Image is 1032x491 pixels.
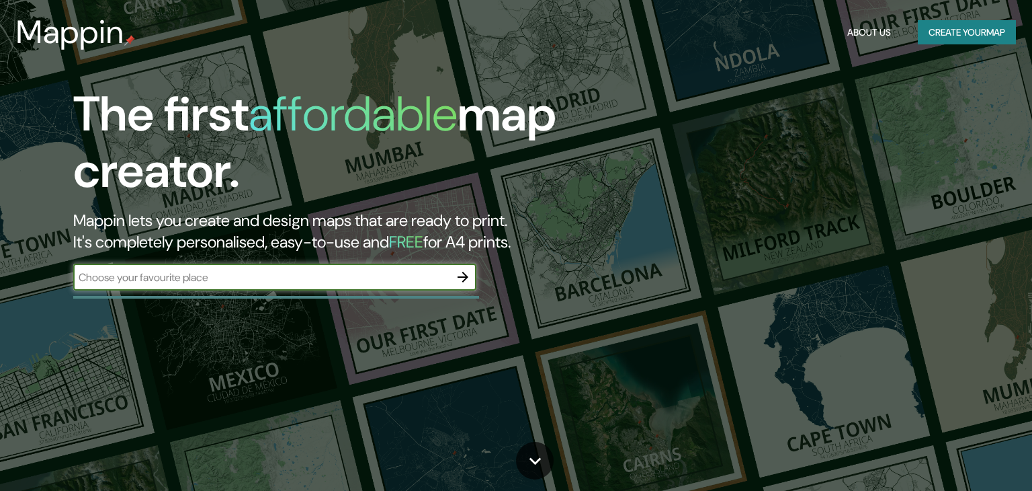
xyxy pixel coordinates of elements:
[73,270,449,285] input: Choose your favourite place
[918,20,1016,45] button: Create yourmap
[124,35,135,46] img: mappin-pin
[842,20,896,45] button: About Us
[16,13,124,51] h3: Mappin
[389,231,423,252] h5: FREE
[249,83,458,145] h1: affordable
[73,210,589,253] h2: Mappin lets you create and design maps that are ready to print. It's completely personalised, eas...
[73,86,589,210] h1: The first map creator.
